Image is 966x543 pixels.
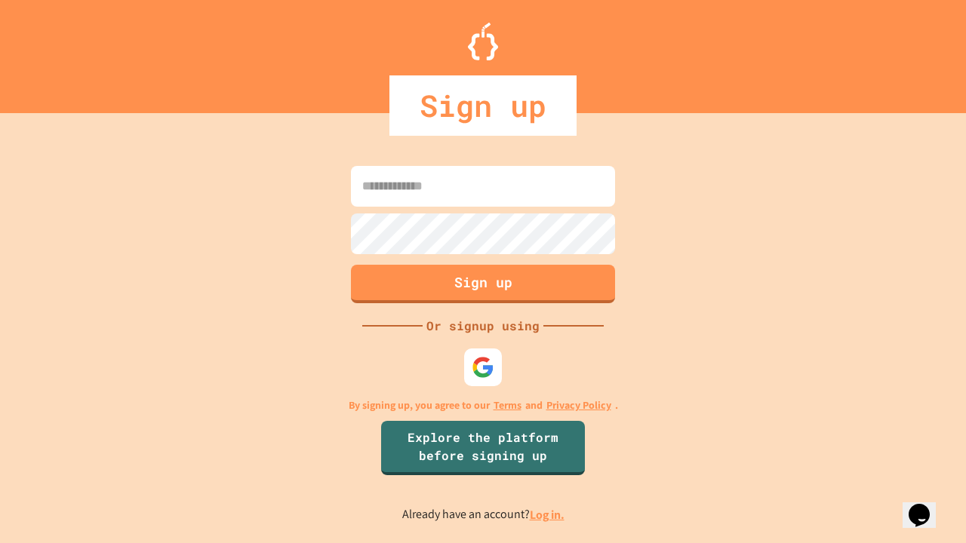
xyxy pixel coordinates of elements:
[423,317,543,335] div: Or signup using
[903,483,951,528] iframe: chat widget
[351,265,615,303] button: Sign up
[530,507,565,523] a: Log in.
[349,397,618,413] p: By signing up, you agree to our and .
[494,397,521,413] a: Terms
[472,356,494,379] img: google-icon.svg
[402,505,565,524] p: Already have an account?
[546,397,611,413] a: Privacy Policy
[381,421,585,475] a: Explore the platform before signing up
[468,23,498,60] img: Logo.svg
[389,75,577,136] div: Sign up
